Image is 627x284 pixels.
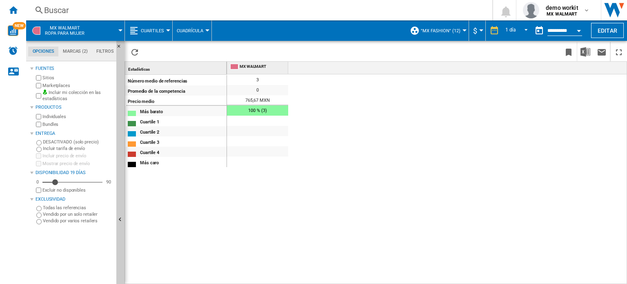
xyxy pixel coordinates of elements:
span: 3 [256,77,259,83]
span: NEW [13,22,26,29]
div: Sort None [127,62,227,74]
div: Cuartile 4 [140,148,226,156]
div: 0 [34,179,41,185]
span: $ [473,27,477,35]
div: Cuartile 1 [140,117,226,125]
button: Cuartiles [141,20,168,41]
div: 1 día [505,27,516,33]
div: MX WALMART [229,62,288,72]
img: mysite-bg-18x18.png [42,89,47,94]
button: MX WALMARTRopa para mujer [45,20,93,41]
span: MX WALMART [240,64,287,69]
label: Incluir mi colección en las estadísticas [42,89,113,102]
img: profile.jpg [523,2,539,18]
div: Exclusividad [36,196,113,203]
button: Editar [591,23,624,38]
div: Disponibilidad 19 Días [36,170,113,176]
div: Estadísticas Sort None [127,62,227,74]
input: Incluir precio de envío [36,153,41,159]
div: Cuartile 3 [140,137,226,146]
span: "MX FASHION" (12) [421,28,460,34]
label: Incluir tarifa de envío [43,145,113,152]
div: Más barato [140,107,226,115]
button: Ocultar [116,41,126,56]
button: Enviar este reporte por correo electrónico [594,42,610,61]
div: Entrega [36,130,113,137]
div: Número medio de referencias [128,76,226,85]
div: Fuentes [36,65,113,72]
input: Marketplaces [36,83,41,88]
input: Individuales [36,114,41,119]
input: Vendido por varios retailers [36,219,42,224]
label: Bundles [42,121,113,127]
div: Cuartiles [129,20,168,41]
img: alerts-logo.svg [8,46,18,56]
label: Individuales [42,114,113,120]
input: DESACTIVADO (solo precio) [36,140,42,145]
div: Productos [36,104,113,111]
span: demo workit [546,4,578,12]
button: Maximizar [611,42,627,61]
button: Recargar [127,42,143,61]
label: Vendido por un solo retailer [43,211,113,217]
button: Open calendar [571,22,586,37]
div: Buscar [44,4,471,16]
input: Vendido por un solo retailer [36,212,42,218]
button: "MX FASHION" (12) [421,20,465,41]
div: Precio medio [128,96,226,104]
input: Mostrar precio de envío [36,188,41,193]
span: Estadísticas [128,67,150,72]
label: Excluir no disponibles [42,187,113,193]
img: wise-card.svg [8,25,18,36]
div: Promedio de la competencia [128,86,226,95]
input: Bundles [36,122,41,127]
button: Cuadrícula [177,20,207,41]
input: Incluir tarifa de envío [36,147,42,152]
label: Sitios [42,75,113,81]
button: Descargar en Excel [577,42,594,61]
button: $ [473,20,481,41]
span: Cuartiles [141,28,164,34]
img: excel-24x24.png [580,47,590,57]
md-select: REPORTS.WIZARD.STEPS.REPORT.STEPS.REPORT_OPTIONS.PERIOD: 1 día [503,24,531,38]
input: Todas las referencias [36,206,42,211]
label: Todas las referencias [43,205,113,211]
span: 0 [256,87,259,93]
span: 765,67 MXN [245,98,269,103]
div: Cuartile 2 [140,127,226,136]
span: Cuadrícula [177,28,203,34]
label: DESACTIVADO (solo precio) [43,139,113,145]
span: 100 % (3) [248,108,267,113]
button: md-calendar [531,22,547,39]
label: Vendido por varios retailers [43,218,113,224]
input: Mostrar precio de envío [36,161,41,166]
div: "MX FASHION" (12) [410,20,465,41]
div: MX WALMARTRopa para mujer [30,20,120,41]
div: 90 [104,179,113,185]
input: Incluir mi colección en las estadísticas [36,91,41,101]
label: Mostrar precio de envío [42,161,113,167]
b: MX WALMART [547,11,577,17]
input: Sitios [36,75,41,81]
md-menu: Currency [469,20,486,41]
md-tab-item: Opciones [28,47,58,56]
md-slider: Disponibilidad [42,178,102,186]
span: MX WALMART:Ropa para mujer [45,25,84,36]
div: Más caro [140,158,226,166]
md-tab-item: Filtros [92,47,118,56]
button: Marcar este reporte [560,42,577,61]
md-tab-item: Marcas (2) [58,47,92,56]
label: Incluir precio de envío [42,153,113,159]
label: Marketplaces [42,83,113,89]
